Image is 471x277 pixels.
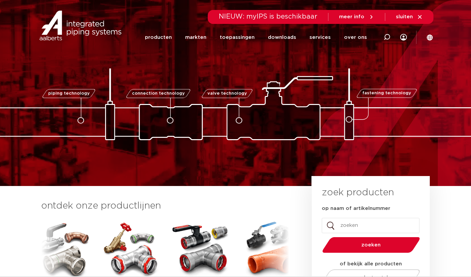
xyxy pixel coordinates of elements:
[219,13,317,20] span: NIEUW: myIPS is beschikbaar
[396,14,423,20] a: sluiten
[145,24,172,51] a: producten
[268,24,296,51] a: downloads
[339,14,374,20] a: meer info
[362,91,411,96] span: fastening technology
[400,24,407,51] div: my IPS
[309,24,331,51] a: services
[132,91,184,96] span: connection technology
[396,14,413,19] span: sluiten
[207,91,247,96] span: valve technology
[322,186,394,199] h3: zoek producten
[339,14,364,19] span: meer info
[322,218,419,233] input: zoeken
[220,24,255,51] a: toepassingen
[48,91,90,96] span: piping technology
[319,236,422,253] button: zoeken
[339,242,403,247] span: zoeken
[145,24,367,51] nav: Menu
[340,261,402,266] strong: of bekijk alle producten
[344,24,367,51] a: over ons
[41,199,289,213] h3: ontdek onze productlijnen
[322,205,390,212] label: op naam of artikelnummer
[185,24,206,51] a: markten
